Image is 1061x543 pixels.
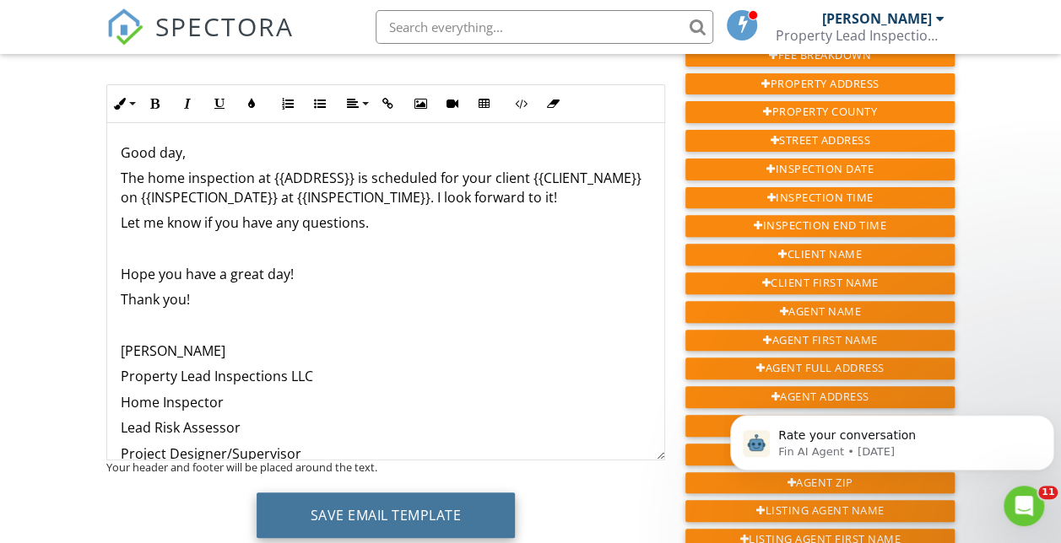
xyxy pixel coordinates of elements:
button: Colors [235,88,268,120]
p: Home Inspector [121,393,651,411]
div: Listing Agent Name [685,500,955,522]
button: Unordered List [304,88,336,120]
button: Save Email Template [257,492,516,538]
button: Insert Image (Ctrl+P) [404,88,436,120]
span: SPECTORA [155,8,294,44]
div: Agent Full Address [685,358,955,379]
div: Inspection Date [685,159,955,180]
button: Insert Table [468,88,501,120]
p: Hope you have a great day! [121,265,651,283]
div: Fee Breakdown [685,45,955,67]
p: [PERSON_NAME] [121,341,651,360]
div: Property Address [685,73,955,95]
input: Search everything... [376,10,713,44]
iframe: Intercom notifications message [723,379,1061,497]
button: Ordered List [272,88,304,120]
div: Agent Zip [685,472,955,494]
a: SPECTORA [106,23,294,58]
p: Lead Risk Assessor [121,418,651,437]
button: Align [340,88,372,120]
div: Client First Name [685,272,955,294]
p: Project Designer/Supervisor [121,444,651,463]
p: Thank you! [121,290,651,309]
div: Property Lead Inspections LLC [775,27,944,44]
div: Agent Address [685,386,955,408]
div: Property County [685,101,955,123]
button: Italic (Ctrl+I) [171,88,203,120]
button: Underline (Ctrl+U) [203,88,235,120]
div: Client Name [685,244,955,266]
button: Insert Link (Ctrl+K) [372,88,404,120]
button: Bold (Ctrl+B) [139,88,171,120]
div: Inspection End Time [685,215,955,237]
div: [PERSON_NAME] [821,10,931,27]
button: Insert Video [436,88,468,120]
div: Street Address [685,130,955,152]
div: Agent City [685,415,955,437]
button: Inline Style [107,88,139,120]
button: Code View [505,88,537,120]
p: Good day, [121,143,651,162]
p: Property Lead Inspections LLC [121,367,651,385]
iframe: Intercom live chat [1004,486,1044,526]
div: Inspection Time [685,187,955,209]
span: 11 [1038,486,1058,499]
div: Agent Name [685,301,955,323]
div: Agent State [685,444,955,465]
button: Clear Formatting [537,88,569,120]
div: Agent First Name [685,330,955,352]
p: The home inspection at {{ADDRESS}} is scheduled for your client {{CLIENT_NAME}} on {{INSPECTION_D... [121,169,651,207]
p: Let me know if you have any questions. [121,213,651,232]
img: The Best Home Inspection Software - Spectora [106,8,143,46]
div: Your header and footer will be placed around the text. [106,460,665,474]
